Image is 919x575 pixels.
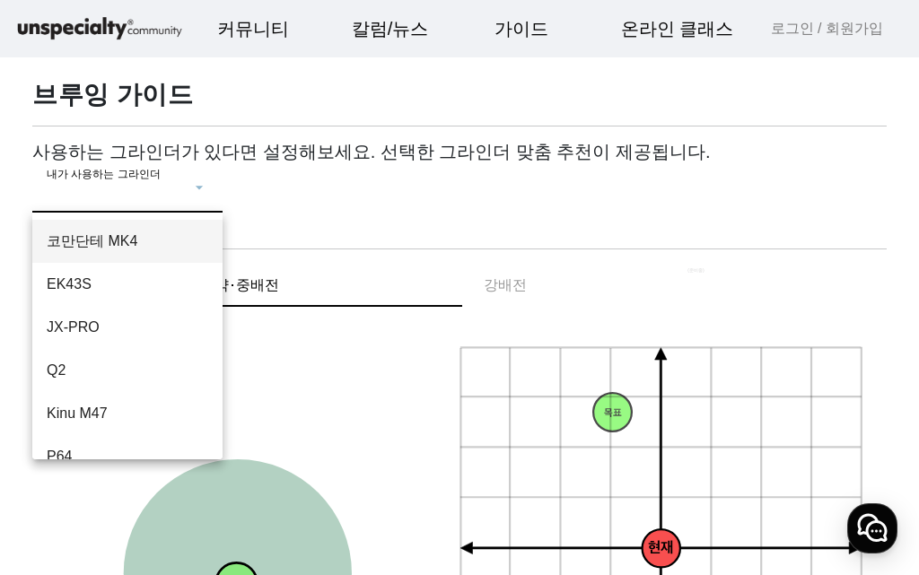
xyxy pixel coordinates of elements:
[47,403,208,424] span: Kinu M47
[118,426,232,471] a: 대화
[47,231,208,252] span: 코만단테 MK4
[5,426,118,471] a: 홈
[232,426,345,471] a: 설정
[47,274,208,295] span: EK43S
[57,453,67,467] span: 홈
[47,360,208,381] span: Q2
[47,446,208,467] span: P64
[277,453,299,467] span: 설정
[164,454,186,468] span: 대화
[47,317,208,338] span: JX-PRO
